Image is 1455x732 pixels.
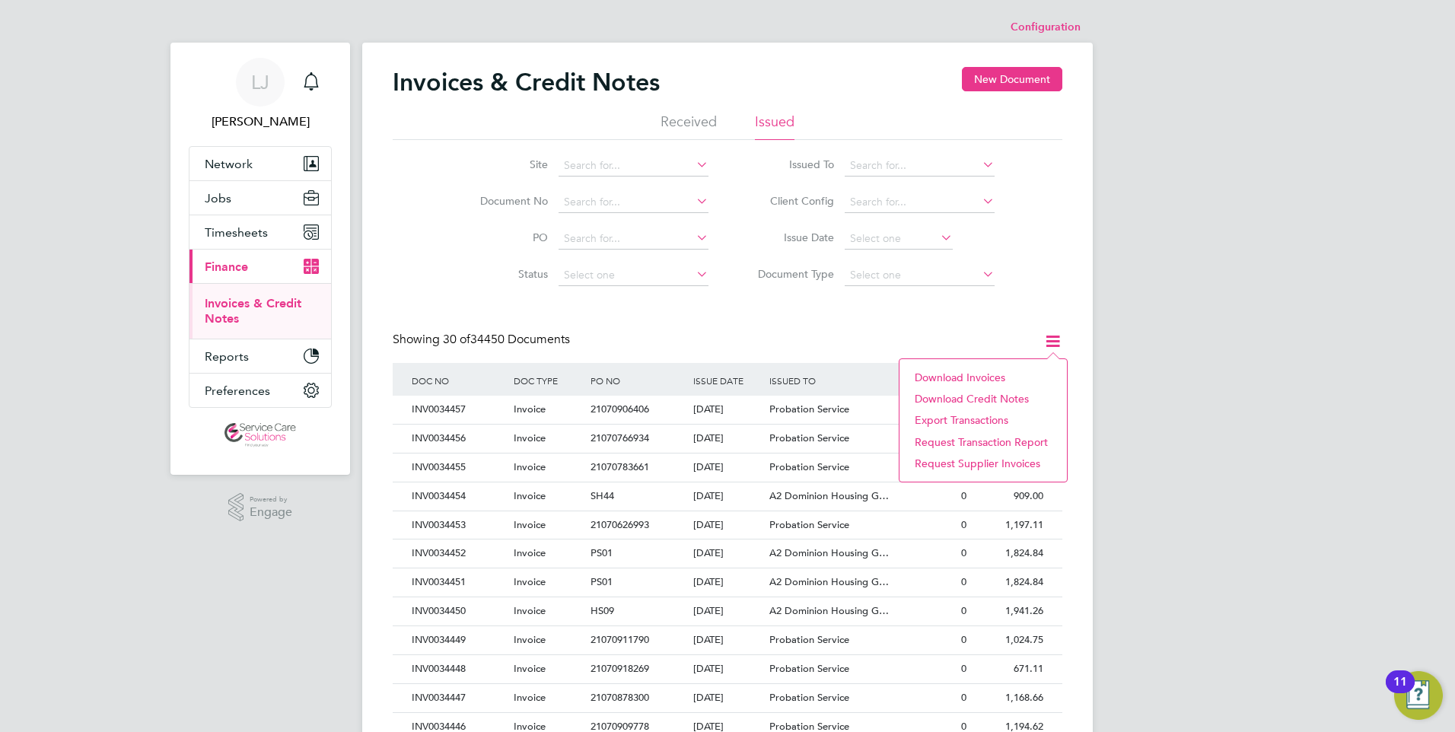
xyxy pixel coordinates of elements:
[661,113,717,140] li: Received
[205,225,268,240] span: Timesheets
[559,192,708,213] input: Search for...
[591,575,613,588] span: PS01
[514,489,546,502] span: Invoice
[970,482,1047,511] div: 909.00
[591,604,614,617] span: HS09
[514,604,546,617] span: Invoice
[689,684,766,712] div: [DATE]
[189,374,331,407] button: Preferences
[961,604,966,617] span: 0
[205,157,253,171] span: Network
[393,332,573,348] div: Showing
[970,655,1047,683] div: 671.11
[251,72,269,92] span: LJ
[510,363,587,398] div: DOC TYPE
[408,363,510,398] div: DOC NO
[514,518,546,531] span: Invoice
[893,363,970,398] div: AGE (DAYS)
[408,511,510,539] div: INV0034453
[189,339,331,373] button: Reports
[689,626,766,654] div: [DATE]
[205,191,231,205] span: Jobs
[769,431,849,444] span: Probation Service
[408,482,510,511] div: INV0034454
[189,58,332,131] a: LJ[PERSON_NAME]
[408,454,510,482] div: INV0034455
[845,155,995,177] input: Search for...
[962,67,1062,91] button: New Document
[689,655,766,683] div: [DATE]
[591,518,649,531] span: 21070626993
[559,155,708,177] input: Search for...
[408,539,510,568] div: INV0034452
[689,539,766,568] div: [DATE]
[408,655,510,683] div: INV0034448
[961,633,966,646] span: 0
[1011,12,1081,43] li: Configuration
[189,215,331,249] button: Timesheets
[769,403,849,415] span: Probation Service
[591,546,613,559] span: PS01
[205,259,248,274] span: Finance
[250,506,292,519] span: Engage
[189,181,331,215] button: Jobs
[689,454,766,482] div: [DATE]
[591,489,614,502] span: SH44
[747,231,834,244] label: Issue Date
[769,460,849,473] span: Probation Service
[408,396,510,424] div: INV0034457
[755,113,794,140] li: Issued
[907,453,1059,474] li: Request supplier invoices
[970,684,1047,712] div: 1,168.66
[205,296,301,326] a: Invoices & Credit Notes
[747,158,834,171] label: Issued To
[970,568,1047,597] div: 1,824.84
[769,633,849,646] span: Probation Service
[970,626,1047,654] div: 1,024.75
[766,363,893,398] div: ISSUED TO
[845,228,953,250] input: Select one
[408,597,510,625] div: INV0034450
[689,597,766,625] div: [DATE]
[747,267,834,281] label: Document Type
[689,511,766,539] div: [DATE]
[961,546,966,559] span: 0
[689,396,766,424] div: [DATE]
[961,489,966,502] span: 0
[408,626,510,654] div: INV0034449
[970,539,1047,568] div: 1,824.84
[460,267,548,281] label: Status
[205,384,270,398] span: Preferences
[769,662,849,675] span: Probation Service
[189,250,331,283] button: Finance
[689,363,766,398] div: ISSUE DATE
[591,431,649,444] span: 21070766934
[189,423,332,447] a: Go to home page
[393,67,660,97] h2: Invoices & Credit Notes
[189,113,332,131] span: Lucy Jolley
[961,691,966,704] span: 0
[907,431,1059,453] li: Request transaction report
[443,332,570,347] span: 34450 Documents
[189,283,331,339] div: Finance
[514,460,546,473] span: Invoice
[443,332,470,347] span: 30 of
[970,597,1047,625] div: 1,941.26
[961,575,966,588] span: 0
[845,192,995,213] input: Search for...
[689,482,766,511] div: [DATE]
[228,493,293,522] a: Powered byEngage
[689,568,766,597] div: [DATE]
[205,349,249,364] span: Reports
[587,363,689,398] div: PO NO
[591,460,649,473] span: 21070783661
[591,662,649,675] span: 21070918269
[514,662,546,675] span: Invoice
[460,231,548,244] label: PO
[1393,682,1407,702] div: 11
[559,228,708,250] input: Search for...
[514,403,546,415] span: Invoice
[907,409,1059,431] li: Export transactions
[689,425,766,453] div: [DATE]
[769,691,849,704] span: Probation Service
